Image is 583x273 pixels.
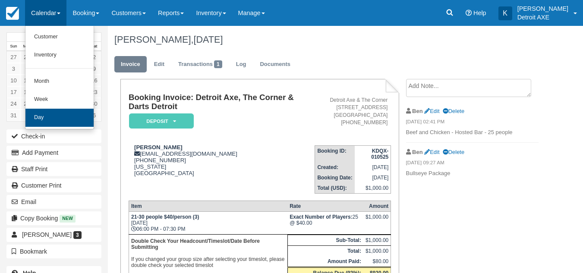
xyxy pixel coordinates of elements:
[25,28,94,46] a: Customer
[7,86,20,98] a: 17
[371,148,388,160] strong: KDQX-010525
[129,144,315,176] div: [EMAIL_ADDRESS][DOMAIN_NAME] [PHONE_NUMBER] [US_STATE] [GEOGRAPHIC_DATA]
[25,109,94,127] a: Day
[253,56,297,73] a: Documents
[129,93,315,111] h1: Booking Invoice: Detroit Axe, The Corner & Darts Detroit
[355,173,391,183] td: [DATE]
[114,35,539,45] h1: [PERSON_NAME],
[355,183,391,194] td: $1,000.00
[20,110,34,121] a: 1
[7,110,20,121] a: 31
[466,10,472,16] i: Help
[406,118,539,128] em: [DATE] 02:41 PM
[131,238,260,250] b: Double Check Your Headcount/Timeslot/Date Before Submitting
[315,183,355,194] th: Total (USD):
[366,214,388,227] div: $1,000.00
[412,108,422,114] strong: Ben
[60,215,76,222] span: New
[20,86,34,98] a: 18
[6,7,19,20] img: checkfront-main-nav-mini-logo.png
[473,9,486,16] span: Help
[315,162,355,173] th: Created:
[318,97,388,126] address: Detroit Axe & The Corner [STREET_ADDRESS] [GEOGRAPHIC_DATA] [PHONE_NUMBER]
[25,26,94,129] ul: Calendar
[129,113,191,129] a: Deposit
[287,211,363,234] td: 25 @ $40.00
[20,75,34,86] a: 11
[148,56,171,73] a: Edit
[363,201,391,211] th: Amount
[25,72,94,91] a: Month
[315,145,355,162] th: Booking ID:
[172,56,229,73] a: Transactions1
[230,56,253,73] a: Log
[406,129,539,137] p: Beef and Chicken - Hosted Bar - 25 people
[287,201,363,211] th: Rate
[7,75,20,86] a: 10
[131,237,285,270] p: If you changed your group size after selecting your timeslot, please double check your selected t...
[412,149,422,155] strong: Ben
[498,6,512,20] div: K
[193,34,223,45] span: [DATE]
[20,98,34,110] a: 25
[20,42,34,51] th: Mon
[7,98,20,110] a: 24
[134,144,183,151] strong: [PERSON_NAME]
[443,149,464,155] a: Delete
[355,162,391,173] td: [DATE]
[363,256,391,267] td: $80.00
[88,75,101,86] a: 16
[315,173,355,183] th: Booking Date:
[20,63,34,75] a: 4
[129,201,287,211] th: Item
[363,245,391,256] td: $1,000.00
[517,13,568,22] p: Detroit AXE
[25,91,94,109] a: Week
[214,60,222,68] span: 1
[88,86,101,98] a: 23
[6,228,101,242] a: [PERSON_NAME] 3
[6,162,101,176] a: Staff Print
[287,235,363,245] th: Sub-Total:
[88,98,101,110] a: 30
[6,211,101,225] button: Copy Booking New
[88,51,101,63] a: 2
[114,56,147,73] a: Invoice
[406,159,539,169] em: [DATE] 09:27 AM
[6,179,101,192] a: Customer Print
[7,42,20,51] th: Sun
[129,211,287,234] td: [DATE] 06:00 PM - 07:30 PM
[7,63,20,75] a: 3
[6,195,101,209] button: Email
[88,42,101,51] th: Sat
[22,231,72,238] span: [PERSON_NAME]
[287,256,363,267] th: Amount Paid:
[6,146,101,160] button: Add Payment
[129,113,194,129] em: Deposit
[517,4,568,13] p: [PERSON_NAME]
[6,245,101,258] button: Bookmark
[88,63,101,75] a: 9
[73,231,82,239] span: 3
[424,108,439,114] a: Edit
[290,214,352,220] strong: Exact Number of Players
[7,51,20,63] a: 27
[20,51,34,63] a: 28
[287,245,363,256] th: Total:
[131,214,199,220] strong: 21-30 people $40/person (3)
[88,110,101,121] a: 6
[443,108,464,114] a: Delete
[406,169,539,178] p: Bullseye Package
[424,149,439,155] a: Edit
[25,46,94,64] a: Inventory
[363,235,391,245] td: $1,000.00
[6,129,101,143] button: Check-in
